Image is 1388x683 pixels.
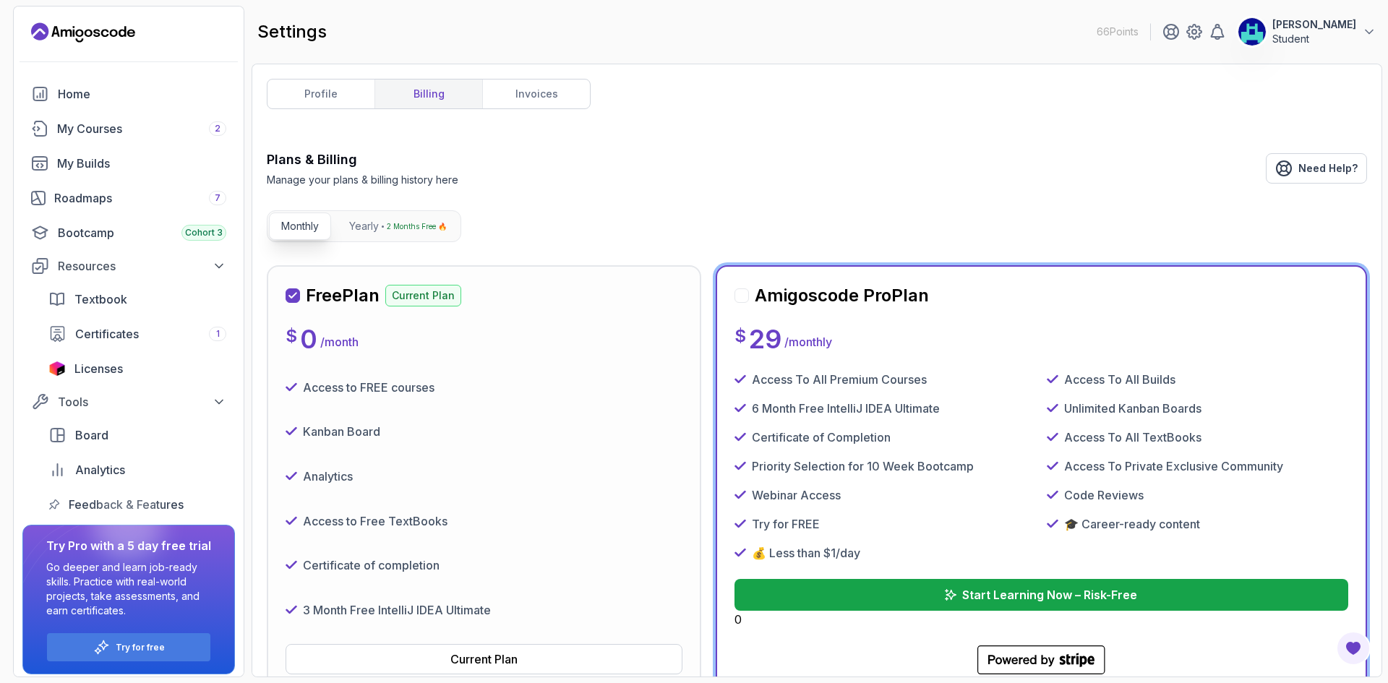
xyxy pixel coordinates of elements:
[752,429,891,446] p: Certificate of Completion
[387,219,447,233] p: 2 Months Free 🔥
[482,80,590,108] a: invoices
[22,218,235,247] a: bootcamp
[300,325,317,353] p: 0
[40,285,235,314] a: textbook
[303,512,447,530] p: Access to Free TextBooks
[116,642,165,653] a: Try for free
[1064,400,1201,417] p: Unlimited Kanban Boards
[1272,32,1356,46] p: Student
[40,421,235,450] a: board
[40,354,235,383] a: licenses
[752,486,841,504] p: Webinar Access
[40,319,235,348] a: certificates
[1298,161,1358,176] span: Need Help?
[752,544,860,562] p: 💰 Less than $1/day
[1064,486,1144,504] p: Code Reviews
[755,284,929,307] h2: Amigoscode Pro Plan
[1064,371,1175,388] p: Access To All Builds
[57,120,226,137] div: My Courses
[303,379,434,396] p: Access to FREE courses
[22,253,235,279] button: Resources
[267,173,458,187] p: Manage your plans & billing history here
[752,458,974,475] p: Priority Selection for 10 Week Bootcamp
[22,149,235,178] a: builds
[286,325,297,348] p: $
[1097,25,1139,39] p: 66 Points
[215,123,220,134] span: 2
[734,579,1348,611] button: Start Learning Now – Risk-Free
[58,257,226,275] div: Resources
[46,632,211,662] button: Try for free
[784,333,832,351] p: / monthly
[752,515,820,533] p: Try for FREE
[1266,153,1367,184] a: Need Help?
[303,423,380,440] p: Kanban Board
[74,291,127,308] span: Textbook
[349,219,379,233] p: Yearly
[185,227,223,239] span: Cohort 3
[22,184,235,212] a: roadmaps
[752,371,927,388] p: Access To All Premium Courses
[74,360,123,377] span: Licenses
[385,285,461,306] p: Current Plan
[749,325,781,353] p: 29
[215,192,220,204] span: 7
[46,560,211,618] p: Go deeper and learn job-ready skills. Practice with real-world projects, take assessments, and ea...
[1238,18,1266,46] img: user profile image
[267,150,458,170] h3: Plans & Billing
[22,80,235,108] a: home
[57,155,226,172] div: My Builds
[1064,429,1201,446] p: Access To All TextBooks
[303,557,440,574] p: Certificate of completion
[734,579,1348,628] div: 0
[40,455,235,484] a: analytics
[752,400,940,417] p: 6 Month Free IntelliJ IDEA Ultimate
[1238,17,1376,46] button: user profile image[PERSON_NAME]Student
[22,389,235,415] button: Tools
[303,468,353,485] p: Analytics
[216,328,220,340] span: 1
[48,361,66,376] img: jetbrains icon
[320,333,359,351] p: / month
[75,461,125,478] span: Analytics
[1298,593,1388,661] iframe: chat widget
[75,426,108,444] span: Board
[303,601,491,619] p: 3 Month Free IntelliJ IDEA Ultimate
[40,490,235,519] a: feedback
[281,219,319,233] p: Monthly
[269,212,331,240] button: Monthly
[374,80,482,108] a: billing
[734,325,746,348] p: $
[69,496,184,513] span: Feedback & Features
[22,114,235,143] a: courses
[1064,515,1200,533] p: 🎓 Career-ready content
[54,189,226,207] div: Roadmaps
[337,212,459,240] button: Yearly2 Months Free 🔥
[1064,458,1283,475] p: Access To Private Exclusive Community
[962,586,1137,603] p: Start Learning Now – Risk-Free
[75,325,139,343] span: Certificates
[450,650,518,668] div: Current Plan
[1272,17,1356,32] p: [PERSON_NAME]
[267,80,374,108] a: profile
[58,85,226,103] div: Home
[58,224,226,241] div: Bootcamp
[306,284,380,307] h2: Free Plan
[286,644,682,674] button: Current Plan
[257,20,327,43] h2: settings
[31,21,135,44] a: Landing page
[58,393,226,411] div: Tools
